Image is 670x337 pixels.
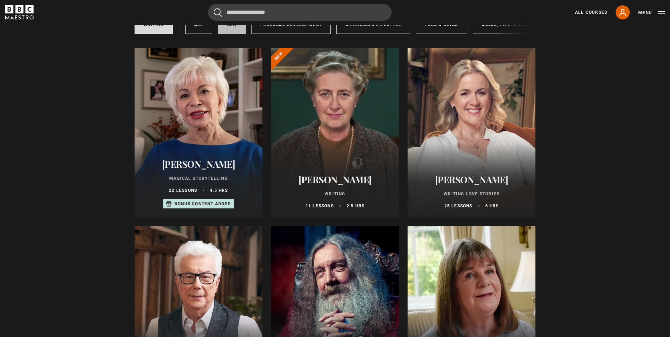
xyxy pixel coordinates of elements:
[143,159,254,170] h2: [PERSON_NAME]
[575,9,607,16] a: All Courses
[416,174,527,185] h2: [PERSON_NAME]
[416,16,467,34] a: Food & Drink
[185,16,212,34] a: All
[5,5,34,19] svg: BBC Maestro
[210,187,228,194] p: 4.5 hrs
[416,191,527,197] p: Writing Love Stories
[135,16,173,34] a: Writing
[346,203,364,209] p: 2.5 hrs
[638,9,665,16] button: Toggle navigation
[214,8,222,17] button: Submit the search query
[279,191,391,197] p: Writing
[135,48,263,218] a: [PERSON_NAME] Magical Storytelling 22 lessons 4.5 hrs Bonus content added
[174,201,231,207] p: Bonus content added
[408,48,536,218] a: [PERSON_NAME] Writing Love Stories 25 lessons 6 hrs
[473,16,548,34] a: Music, Film & Theatre
[169,187,197,194] p: 22 lessons
[336,16,410,34] a: Wellness & Lifestyle
[279,174,391,185] h2: [PERSON_NAME]
[444,203,473,209] p: 25 lessons
[271,48,399,218] a: [PERSON_NAME] Writing 11 lessons 2.5 hrs New
[251,16,331,34] a: Personal Development
[143,175,254,182] p: Magical Storytelling
[218,16,246,34] a: New
[208,4,392,21] input: Search
[306,203,334,209] p: 11 lessons
[485,203,499,209] p: 6 hrs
